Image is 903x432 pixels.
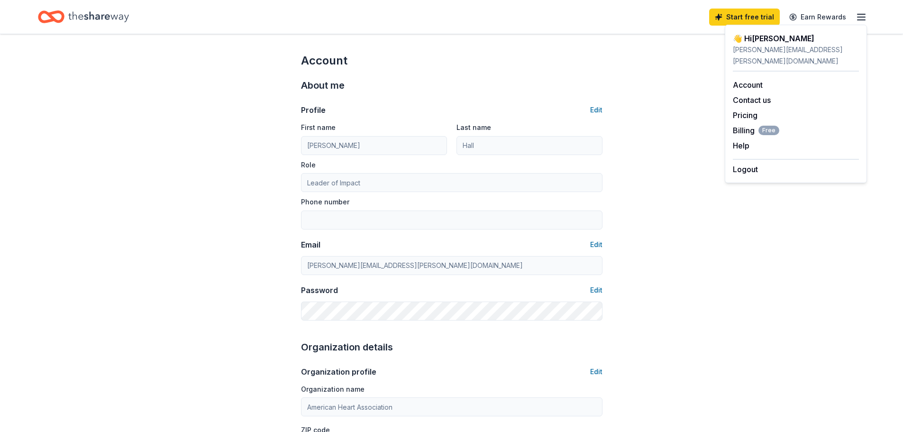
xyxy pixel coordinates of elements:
a: Home [38,6,129,28]
button: Edit [590,285,602,296]
div: Email [301,239,320,250]
a: Pricing [733,110,757,120]
div: Organization profile [301,366,376,377]
button: Edit [590,104,602,116]
button: Contact us [733,94,771,106]
label: Last name [456,123,491,132]
button: Edit [590,366,602,377]
button: Logout [733,164,758,175]
div: About me [301,78,602,93]
button: Edit [590,239,602,250]
button: BillingFree [733,125,779,136]
span: Free [758,126,779,135]
label: Organization name [301,385,365,394]
div: Account [301,53,602,68]
label: First name [301,123,336,132]
div: Organization details [301,340,602,355]
a: Start free trial [709,9,780,26]
label: Phone number [301,197,349,207]
button: Help [733,140,749,151]
div: [PERSON_NAME][EMAIL_ADDRESS][PERSON_NAME][DOMAIN_NAME] [733,44,859,67]
span: Billing [733,125,779,136]
a: Earn Rewards [784,9,852,26]
a: Account [733,80,763,90]
div: Profile [301,104,326,116]
label: Role [301,160,316,170]
div: Password [301,285,338,296]
div: 👋 Hi [PERSON_NAME] [733,33,859,44]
